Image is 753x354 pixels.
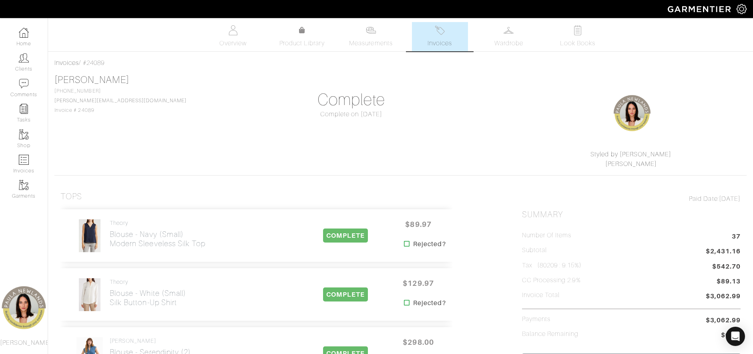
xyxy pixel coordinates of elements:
span: 37 [732,232,741,243]
img: orders-icon-0abe47150d42831381b5fb84f609e132dff9fe21cb692f30cb5eec754e2cba89.png [19,155,29,165]
h2: Summary [522,210,741,220]
span: Wardrobe [494,38,523,48]
img: dashboard-icon-dbcd8f5a0b271acd01030246c82b418ddd0df26cd7fceb0bd07c9910d44c42f6.png [19,28,29,38]
h5: Number of Items [522,232,572,239]
img: comment-icon-a0a6a9ef722e966f86d9cbdc48e553b5cf19dbc54f86b18d962a5391bc8f6eb6.png [19,79,29,89]
img: garments-icon-b7da505a4dc4fd61783c78ac3ca0ef83fa9d6f193b1c9dc38574b1d14d53ca28.png [19,180,29,190]
span: $89.97 [394,216,442,233]
span: $3,062.99 [706,291,741,302]
img: R8L74qvwdsYwPECNjSdX3p5A [78,278,100,312]
span: $542.70 [712,262,741,271]
strong: Rejected? [413,239,446,249]
img: measurements-466bbee1fd09ba9460f595b01e5d73f9e2bff037440d3c8f018324cb6cdf7a4a.svg [366,25,376,35]
h4: [PERSON_NAME] [110,338,217,344]
span: COMPLETE [323,229,367,243]
h5: Tax (80209 : 9.15%) [522,262,582,269]
img: garmentier-logo-header-white-b43fb05a5012e4ada735d5af1a66efaba907eab6374d6393d1fbf88cb4ef424d.png [664,2,737,16]
span: $129.97 [394,275,442,292]
span: COMPLETE [323,287,367,301]
span: Overview [219,38,246,48]
span: Product Library [279,38,325,48]
img: garments-icon-b7da505a4dc4fd61783c78ac3ca0ef83fa9d6f193b1c9dc38574b1d14d53ca28.png [19,129,29,140]
a: Theory Blouse - navy (small)Modern Sleeveless Silk Top [110,220,205,248]
img: reminder-icon-8004d30b9f0a5d33ae49ab947aed9ed385cf756f9e5892f1edd6e32f2345188e.png [19,104,29,114]
img: wardrobe-487a4870c1b7c33e795ec22d11cfc2ed9d08956e64fb3008fe2437562e282088.svg [504,25,514,35]
div: Complete on [DATE] [242,109,460,119]
img: gear-icon-white-bd11855cb880d31180b6d7d6211b90ccbf57a29d726f0c71d8c61bd08dd39cc2.png [737,4,747,14]
span: Invoices [428,38,452,48]
img: G5YpQHtSh9DPfYJJnrefozYG.png [612,93,652,134]
h5: Balance Remaining [522,330,579,338]
h2: Blouse - white (small) Silk Button-Up Shirt [110,289,186,307]
a: Overview [205,22,261,51]
img: orders-27d20c2124de7fd6de4e0e44c1d41de31381a507db9b33961299e4e07d508b8c.svg [435,25,445,35]
div: / #24089 [54,58,747,68]
a: Styled by [PERSON_NAME] [590,151,671,158]
div: [DATE] [522,194,741,204]
span: Measurements [349,38,393,48]
a: [PERSON_NAME][EMAIL_ADDRESS][DOMAIN_NAME] [54,98,187,103]
h2: Blouse - navy (small) Modern Sleeveless Silk Top [110,230,205,248]
img: basicinfo-40fd8af6dae0f16599ec9e87c0ef1c0a1fdea2edbe929e3d69a839185d80c458.svg [228,25,238,35]
div: Open Intercom Messenger [726,327,745,346]
span: Paid Date: [689,195,719,202]
span: $298.00 [394,334,442,351]
img: clients-icon-6bae9207a08558b7cb47a8932f037763ab4055f8c8b6bfacd5dc20c3e0201464.png [19,53,29,63]
h4: Theory [110,279,186,285]
h4: Theory [110,220,205,227]
img: ca7azgz4ssnmddU41bgpKQe6 [78,219,100,253]
span: Look Books [560,38,596,48]
a: [PERSON_NAME] [605,160,657,168]
img: todo-9ac3debb85659649dc8f770b8b6100bb5dab4b48dedcbae339e5042a72dfd3cc.svg [572,25,582,35]
h3: Tops [60,192,82,202]
span: $0.00 [721,330,741,341]
h5: Payments [522,316,550,323]
span: $3,062.99 [706,316,741,325]
a: Theory Blouse - white (small)Silk Button-Up Shirt [110,279,186,307]
a: Wardrobe [481,22,537,51]
h5: CC Processing 2.9% [522,277,581,284]
a: Look Books [550,22,606,51]
a: Product Library [274,26,330,48]
h5: Subtotal [522,247,547,254]
h1: Complete [242,90,460,109]
a: Invoices [412,22,468,51]
a: [PERSON_NAME] [54,75,129,85]
span: $89.13 [717,277,741,287]
a: Invoices [54,59,79,67]
a: Measurements [343,22,399,51]
strong: Rejected? [413,298,446,308]
span: $2,431.16 [706,247,741,257]
span: [PHONE_NUMBER] Invoice # 24089 [54,88,187,113]
h5: Invoice Total [522,291,560,299]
